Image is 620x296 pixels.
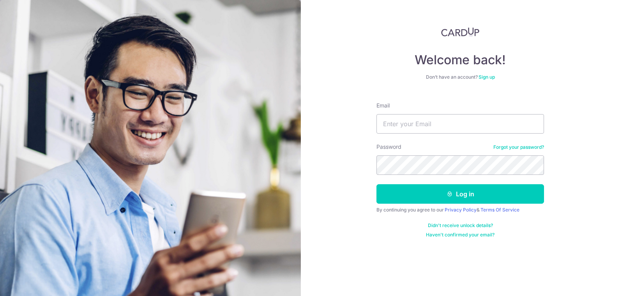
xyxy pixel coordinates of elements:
a: Privacy Policy [445,207,477,213]
a: Terms Of Service [480,207,519,213]
label: Email [376,102,390,109]
a: Sign up [479,74,495,80]
a: Haven't confirmed your email? [426,232,495,238]
div: Don’t have an account? [376,74,544,80]
h4: Welcome back! [376,52,544,68]
div: By continuing you agree to our & [376,207,544,213]
a: Didn't receive unlock details? [428,222,493,229]
img: CardUp Logo [441,27,479,37]
label: Password [376,143,401,151]
input: Enter your Email [376,114,544,134]
a: Forgot your password? [493,144,544,150]
button: Log in [376,184,544,204]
